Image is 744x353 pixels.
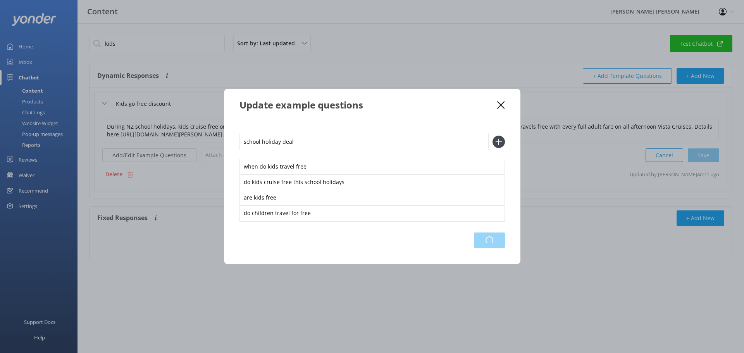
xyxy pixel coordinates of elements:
[239,159,505,175] div: when do kids travel free
[239,174,505,191] div: do kids cruise free this school holidays
[239,205,505,222] div: do children travel for free
[497,101,505,109] button: Close
[239,133,489,150] input: Add customer expression
[239,98,498,111] div: Update example questions
[239,190,505,206] div: are kids free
